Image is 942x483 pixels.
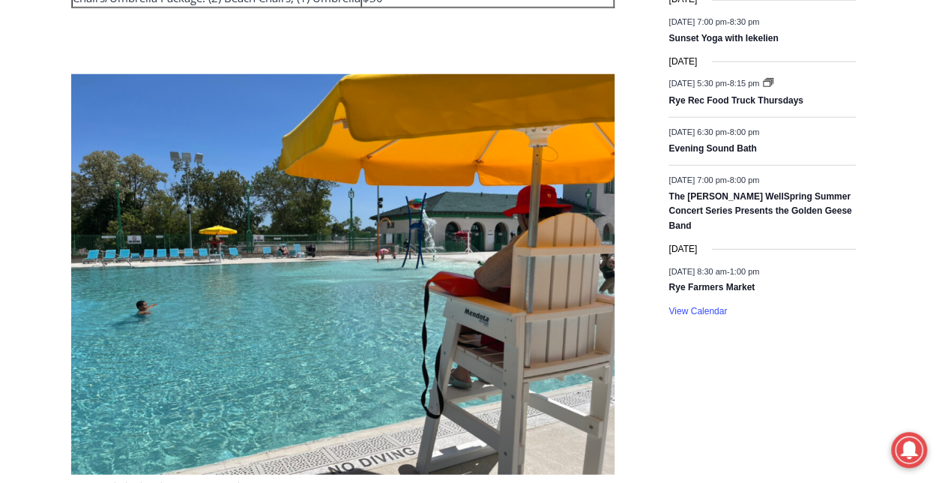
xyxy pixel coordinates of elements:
[445,4,541,68] a: Book [PERSON_NAME]'s Good Humor for Your Event
[668,33,778,45] a: Sunset Yoga with Iekelien
[4,154,147,211] span: Open Tues. - Sun. [PHONE_NUMBER]
[668,306,727,317] a: View Calendar
[729,17,759,26] span: 8:30 pm
[378,1,708,145] div: Apply Now <> summer and RHS senior internships available
[71,74,615,475] img: (PHOTO: Playland pool on Saturday, May 27, 2023. Credit: Will McCullough.)
[98,27,370,41] div: No Generators on Trucks so No Noise or Pollution
[668,242,697,256] time: [DATE]
[668,79,761,88] time: -
[668,79,726,88] span: [DATE] 5:30 pm
[729,267,759,276] span: 1:00 pm
[154,94,213,179] div: "Chef [PERSON_NAME] omakase menu is nirvana for lovers of great Japanese food."
[668,282,755,294] a: Rye Farmers Market
[668,127,726,136] span: [DATE] 6:30 pm
[729,127,759,136] span: 8:00 pm
[392,149,695,183] span: Intern @ [DOMAIN_NAME]
[668,95,803,107] a: Rye Rec Food Truck Thursdays
[668,176,726,185] span: [DATE] 7:00 pm
[668,191,851,232] a: The [PERSON_NAME] WellSpring Summer Concert Series Presents the Golden Geese Band
[668,17,726,26] span: [DATE] 7:00 pm
[668,267,726,276] span: [DATE] 8:30 am
[729,176,759,185] span: 8:00 pm
[668,176,759,185] time: -
[668,55,697,69] time: [DATE]
[456,16,522,58] h4: Book [PERSON_NAME]'s Good Humor for Your Event
[360,145,726,187] a: Intern @ [DOMAIN_NAME]
[668,127,759,136] time: -
[668,267,759,276] time: -
[668,17,759,26] time: -
[1,151,151,187] a: Open Tues. - Sun. [PHONE_NUMBER]
[668,143,756,155] a: Evening Sound Bath
[729,79,759,88] span: 8:15 pm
